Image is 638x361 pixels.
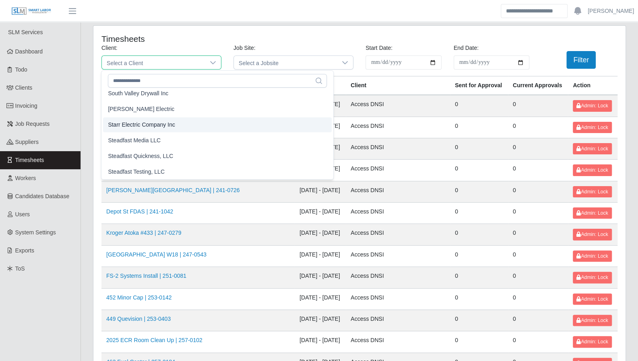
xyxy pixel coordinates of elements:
[108,168,165,176] span: Steadfast Testing, LLC
[508,76,568,95] th: Current Approvals
[573,207,611,219] button: Admin: Lock
[103,102,332,117] li: Stansell Electric
[346,288,450,310] td: Access DNSI
[508,245,568,267] td: 0
[566,51,596,69] button: Filter
[450,95,508,117] td: 0
[450,203,508,224] td: 0
[576,275,608,280] span: Admin: Lock
[15,139,39,145] span: Suppliers
[295,203,346,224] td: [DATE] - [DATE]
[106,187,240,193] a: [PERSON_NAME][GEOGRAPHIC_DATA] | 241-0726
[588,7,634,15] a: [PERSON_NAME]
[454,44,479,52] label: End Date:
[576,253,608,259] span: Admin: Lock
[508,310,568,331] td: 0
[346,245,450,267] td: Access DNSI
[508,95,568,117] td: 0
[108,152,173,160] span: Steadfast Quickness, LLC
[295,245,346,267] td: [DATE] - [DATE]
[576,296,608,302] span: Admin: Lock
[108,105,174,113] span: [PERSON_NAME] Electric
[346,76,450,95] th: Client
[573,315,611,326] button: Admin: Lock
[108,89,168,98] span: South Valley Drywall Inc
[573,229,611,240] button: Admin: Lock
[8,29,43,35] span: SLM Services
[573,336,611,347] button: Admin: Lock
[106,337,202,343] a: 2025 ECR Room Clean Up | 257-0102
[103,117,332,132] li: Starr Electric Company Inc
[450,160,508,181] td: 0
[576,167,608,173] span: Admin: Lock
[576,232,608,237] span: Admin: Lock
[573,186,611,197] button: Admin: Lock
[103,149,332,164] li: Steadfast Quickness, LLC
[106,208,173,215] a: Depot St FDAS | 241-1042
[102,56,205,69] span: Select a Client
[450,117,508,138] td: 0
[106,294,171,301] a: 452 Minor Cap | 253-0142
[15,229,56,236] span: System Settings
[576,146,608,152] span: Admin: Lock
[15,84,33,91] span: Clients
[15,66,27,73] span: Todo
[576,125,608,130] span: Admin: Lock
[15,265,25,272] span: ToS
[568,76,617,95] th: Action
[346,181,450,202] td: Access DNSI
[234,56,337,69] span: Select a Jobsite
[573,143,611,154] button: Admin: Lock
[450,267,508,288] td: 0
[365,44,392,52] label: Start Date:
[295,267,346,288] td: [DATE] - [DATE]
[15,157,44,163] span: Timesheets
[576,318,608,323] span: Admin: Lock
[508,117,568,138] td: 0
[346,117,450,138] td: Access DNSI
[11,7,52,16] img: SLM Logo
[346,160,450,181] td: Access DNSI
[450,310,508,331] td: 0
[346,267,450,288] td: Access DNSI
[450,331,508,353] td: 0
[15,247,34,254] span: Exports
[233,44,255,52] label: Job Site:
[346,310,450,331] td: Access DNSI
[103,133,332,148] li: Steadfast Media LLC
[450,245,508,267] td: 0
[450,76,508,95] th: Sent for Approval
[15,193,70,199] span: Candidates Database
[576,189,608,195] span: Admin: Lock
[573,122,611,133] button: Admin: Lock
[103,164,332,179] li: Steadfast Testing, LLC
[508,288,568,310] td: 0
[108,121,175,129] span: Starr Electric Company Inc
[576,339,608,345] span: Admin: Lock
[346,224,450,245] td: Access DNSI
[573,164,611,176] button: Admin: Lock
[450,138,508,159] td: 0
[15,103,37,109] span: Invoicing
[573,293,611,305] button: Admin: Lock
[450,224,508,245] td: 0
[508,138,568,159] td: 0
[501,4,568,18] input: Search
[576,210,608,216] span: Admin: Lock
[15,175,36,181] span: Workers
[346,331,450,353] td: Access DNSI
[295,310,346,331] td: [DATE] - [DATE]
[295,288,346,310] td: [DATE] - [DATE]
[508,331,568,353] td: 0
[108,136,161,145] span: Steadfast Media LLC
[101,34,310,44] h4: Timesheets
[450,288,508,310] td: 0
[508,203,568,224] td: 0
[295,181,346,202] td: [DATE] - [DATE]
[346,95,450,117] td: Access DNSI
[450,181,508,202] td: 0
[101,44,118,52] label: Client:
[106,316,171,322] a: 449 Quevision | 253-0403
[573,100,611,111] button: Admin: Lock
[106,230,182,236] a: Kroger Atoka #433 | 247-0279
